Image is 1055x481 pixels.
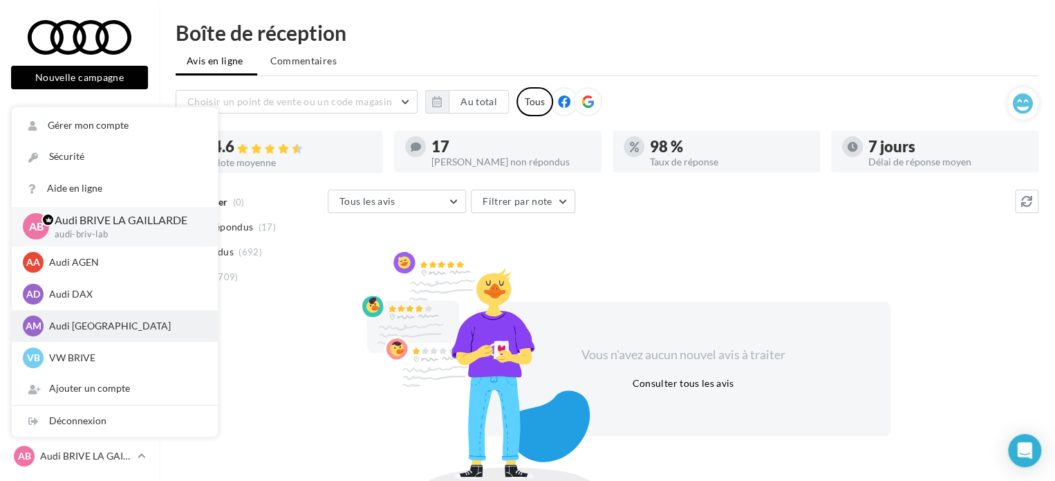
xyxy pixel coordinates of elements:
a: Boîte de réception [8,172,151,202]
a: Aide en ligne [12,173,218,204]
a: Campagnes [8,243,151,272]
div: 4.6 [213,139,372,155]
p: Audi DAX [49,287,201,301]
span: AB [18,449,31,463]
div: Déconnexion [12,406,218,437]
a: Médiathèque [8,277,151,306]
div: Note moyenne [213,158,372,167]
p: Audi AGEN [49,255,201,269]
p: audi-briv-lab [55,228,196,241]
button: Notifications [8,104,145,133]
span: Commentaires [270,54,337,68]
div: Boîte de réception [176,22,1038,43]
div: [PERSON_NAME] non répondus [431,157,590,167]
button: Au total [425,90,509,114]
a: PLV et print personnalisable [8,311,151,352]
button: Consulter tous les avis [626,375,739,392]
div: Délai de réponse moyen [868,157,1027,167]
span: Non répondus [189,220,253,234]
span: AA [26,255,40,269]
span: Choisir un point de vente ou un code magasin [187,96,392,107]
p: VW BRIVE [49,351,201,365]
a: Gérer mon compte [12,110,218,141]
button: Filtrer par note [471,190,575,213]
div: Tous [516,87,553,116]
div: 98 % [650,139,809,154]
div: Ajouter un compte [12,373,218,404]
p: Audi [GEOGRAPHIC_DATA] [49,319,201,333]
span: AB [29,219,44,235]
a: Visibilité en ligne [8,208,151,237]
span: AD [26,287,40,301]
div: Taux de réponse [650,157,809,167]
span: Tous les avis [339,195,395,207]
div: 7 jours [868,139,1027,154]
span: (692) [239,246,262,257]
div: Vous n'avez aucun nouvel avis à traiter [564,346,802,364]
span: (17) [259,221,276,233]
p: Audi BRIVE LA GAILLARDE [55,212,196,228]
a: AB Audi BRIVE LA GAILLARDE [11,443,148,469]
p: Audi BRIVE LA GAILLARDE [40,449,132,463]
a: Sécurité [12,141,218,172]
button: Choisir un point de vente ou un code magasin [176,90,418,114]
span: VB [27,351,40,365]
button: Nouvelle campagne [11,66,148,89]
span: AM [26,319,41,333]
div: Open Intercom Messenger [1008,434,1041,467]
button: Tous les avis [328,190,466,213]
a: Opérations [8,138,151,167]
span: (709) [215,271,239,282]
div: 17 [431,139,590,154]
button: Au total [449,90,509,114]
